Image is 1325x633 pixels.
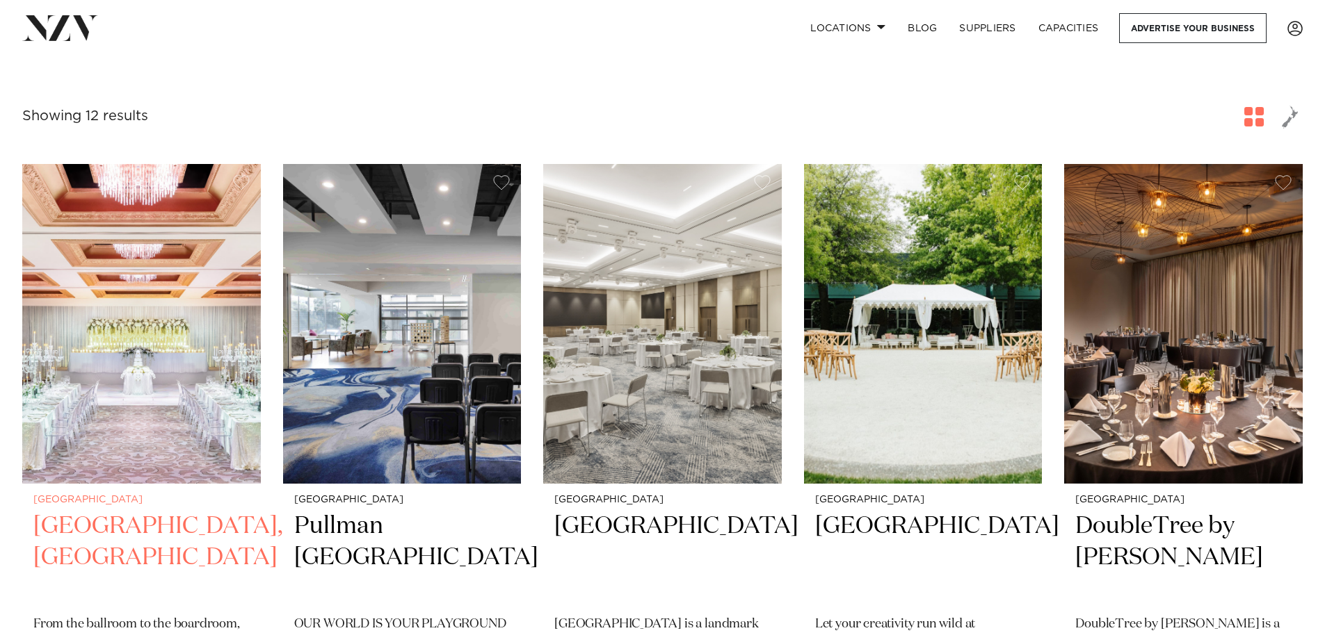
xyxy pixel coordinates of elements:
img: Corporate gala dinner setup at Hilton Karaka [1064,164,1303,484]
a: Capacities [1027,13,1110,43]
small: [GEOGRAPHIC_DATA] [294,495,511,505]
small: [GEOGRAPHIC_DATA] [33,495,250,505]
img: nzv-logo.png [22,15,98,40]
small: [GEOGRAPHIC_DATA] [554,495,771,505]
a: Locations [799,13,897,43]
h2: [GEOGRAPHIC_DATA] [815,511,1031,605]
a: Advertise your business [1119,13,1267,43]
a: BLOG [897,13,948,43]
div: Showing 12 results [22,106,148,127]
h2: Pullman [GEOGRAPHIC_DATA] [294,511,511,605]
small: [GEOGRAPHIC_DATA] [815,495,1031,505]
a: SUPPLIERS [948,13,1027,43]
h2: DoubleTree by [PERSON_NAME] [1075,511,1292,605]
small: [GEOGRAPHIC_DATA] [1075,495,1292,505]
h2: [GEOGRAPHIC_DATA], [GEOGRAPHIC_DATA] [33,511,250,605]
h2: [GEOGRAPHIC_DATA] [554,511,771,605]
